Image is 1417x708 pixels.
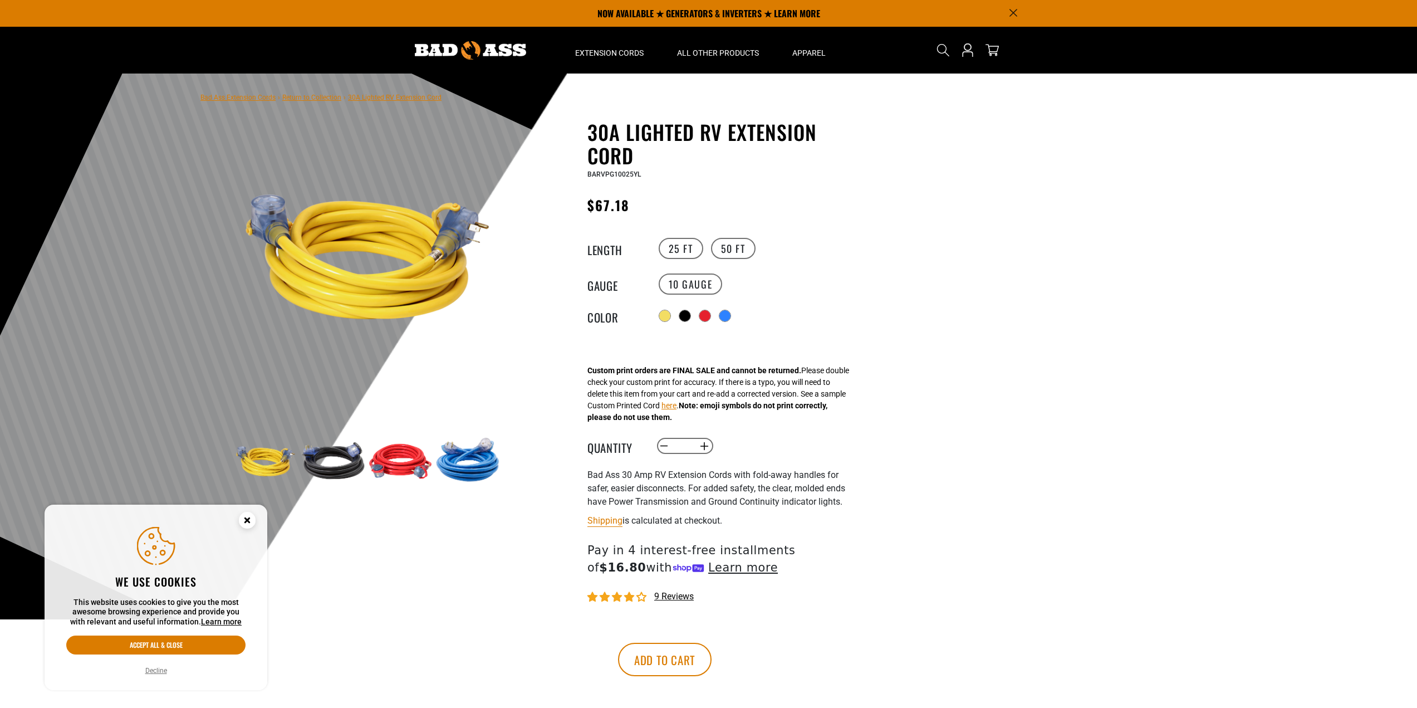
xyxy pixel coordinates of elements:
[45,505,267,691] aside: Cookie Consent
[659,238,703,259] label: 25 FT
[587,120,860,167] h1: 30A Lighted RV Extension Cord
[587,241,643,256] legend: Length
[587,513,860,528] div: is calculated at checkout.
[776,27,842,74] summary: Apparel
[659,274,723,295] label: 10 Gauge
[66,574,246,589] h2: We use cookies
[677,48,759,58] span: All Other Products
[661,400,676,412] button: here
[660,27,776,74] summary: All Other Products
[66,636,246,655] button: Accept all & close
[587,439,643,453] label: Quantity
[201,617,242,626] a: Learn more
[587,366,801,375] strong: Custom print orders are FINAL SALE and cannot be returned.
[368,429,433,494] img: red
[142,665,170,676] button: Decline
[587,592,649,603] span: 4.11 stars
[278,94,280,101] span: ›
[575,48,644,58] span: Extension Cords
[587,365,849,423] div: Please double check your custom print for accuracy. If there is a typo, you will need to delete t...
[934,41,952,59] summary: Search
[415,41,526,60] img: Bad Ass Extension Cords
[587,401,827,422] strong: Note: emoji symbols do not print correctly, please do not use them.
[435,429,500,494] img: blue
[587,470,845,507] span: Bad Ass 30 Amp RV Extension Cords with fold-away handles for safer, easier disconnects. For added...
[792,48,826,58] span: Apparel
[587,515,622,526] a: Shipping
[587,170,641,178] span: BARVPG10025YL
[233,123,502,391] img: yellow
[282,94,341,101] a: Return to Collection
[301,429,365,494] img: black
[348,94,442,101] span: 30A Lighted RV Extension Cord
[587,195,630,215] span: $67.18
[66,598,246,627] p: This website uses cookies to give you the most awesome browsing experience and provide you with r...
[711,238,756,259] label: 50 FT
[587,277,643,291] legend: Gauge
[200,90,442,104] nav: breadcrumbs
[233,429,298,494] img: yellow
[558,27,660,74] summary: Extension Cords
[344,94,346,101] span: ›
[200,94,276,101] a: Bad Ass Extension Cords
[587,309,643,323] legend: Color
[654,591,694,602] span: 9 reviews
[618,643,712,676] button: Add to cart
